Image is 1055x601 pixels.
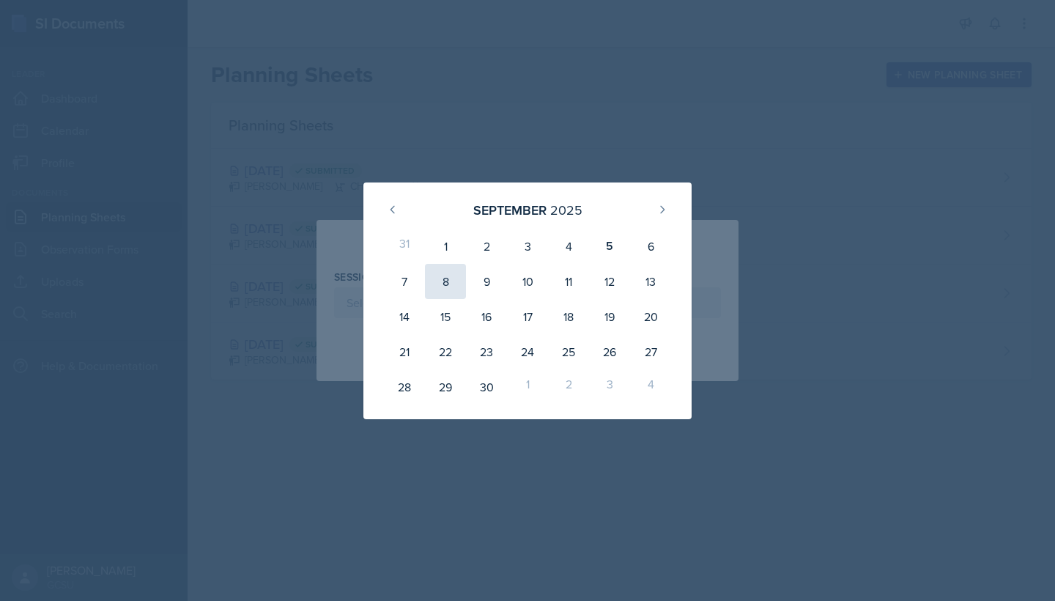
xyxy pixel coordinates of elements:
[507,229,548,264] div: 3
[425,369,466,405] div: 29
[384,229,425,264] div: 31
[630,299,671,334] div: 20
[630,264,671,299] div: 13
[384,299,425,334] div: 14
[425,334,466,369] div: 22
[589,369,630,405] div: 3
[548,229,589,264] div: 4
[425,299,466,334] div: 15
[550,200,582,220] div: 2025
[425,229,466,264] div: 1
[466,334,507,369] div: 23
[425,264,466,299] div: 8
[507,264,548,299] div: 10
[466,229,507,264] div: 2
[630,229,671,264] div: 6
[630,369,671,405] div: 4
[548,334,589,369] div: 25
[589,264,630,299] div: 12
[384,369,425,405] div: 28
[466,369,507,405] div: 30
[473,200,547,220] div: September
[548,264,589,299] div: 11
[507,369,548,405] div: 1
[384,264,425,299] div: 7
[466,299,507,334] div: 16
[466,264,507,299] div: 9
[548,369,589,405] div: 2
[589,334,630,369] div: 26
[589,229,630,264] div: 5
[384,334,425,369] div: 21
[589,299,630,334] div: 19
[507,299,548,334] div: 17
[630,334,671,369] div: 27
[507,334,548,369] div: 24
[548,299,589,334] div: 18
